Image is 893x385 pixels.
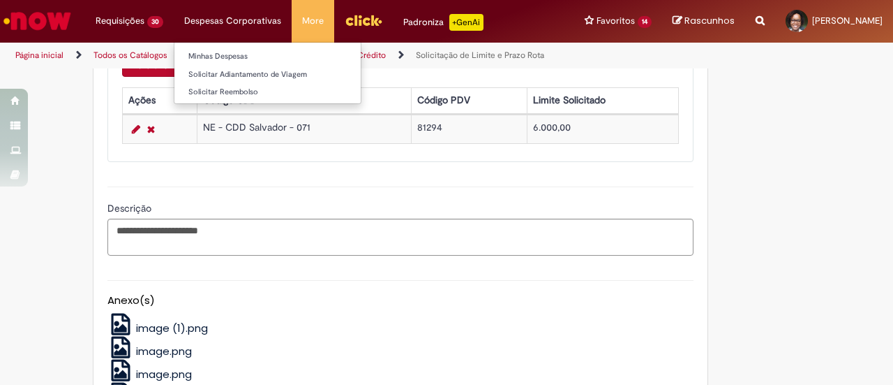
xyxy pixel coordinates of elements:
[107,202,154,215] span: Descrição
[411,115,527,143] td: 81294
[107,367,193,382] a: image.png
[812,15,883,27] span: [PERSON_NAME]
[136,344,192,358] span: image.png
[136,321,208,335] span: image (1).png
[128,121,144,138] a: Editar Linha 1
[107,321,209,335] a: image (1).png
[107,295,693,307] h5: Anexo(s)
[411,87,527,113] th: Código PDV
[93,50,167,61] a: Todos os Catálogos
[357,50,386,61] a: Crédito
[638,16,652,28] span: 14
[15,50,63,61] a: Página inicial
[136,367,192,382] span: image.png
[596,14,635,28] span: Favoritos
[174,67,361,82] a: Solicitar Adiantamento de Viagem
[184,14,281,28] span: Despesas Corporativas
[527,87,679,113] th: Limite Solicitado
[403,14,483,31] div: Padroniza
[174,42,361,104] ul: Despesas Corporativas
[527,115,679,143] td: 6.000,00
[174,85,361,100] a: Solicitar Reembolso
[197,115,411,143] td: NE - CDD Salvador - 071
[147,16,163,28] span: 30
[107,344,193,358] a: image.png
[416,50,544,61] a: Solicitação de Limite e Prazo Rota
[1,7,73,35] img: ServiceNow
[449,14,483,31] p: +GenAi
[302,14,324,28] span: More
[174,49,361,64] a: Minhas Despesas
[122,87,197,113] th: Ações
[673,15,735,28] a: Rascunhos
[684,14,735,27] span: Rascunhos
[96,14,144,28] span: Requisições
[345,10,382,31] img: click_logo_yellow_360x200.png
[144,121,158,138] a: Remover linha 1
[107,219,693,256] textarea: Descrição
[10,43,585,68] ul: Trilhas de página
